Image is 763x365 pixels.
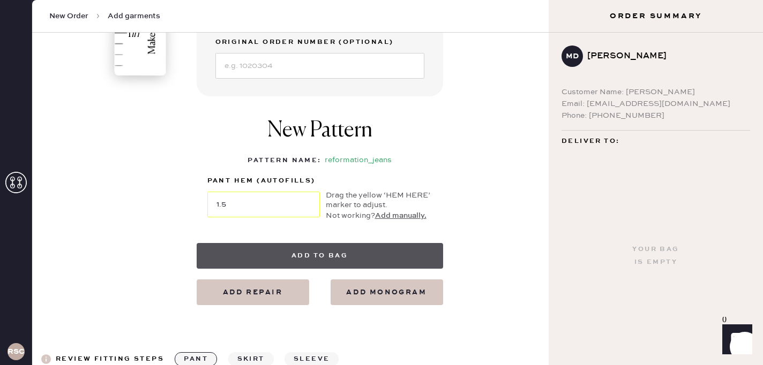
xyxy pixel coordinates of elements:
div: Not working? [326,210,432,222]
button: Add repair [197,279,309,305]
button: add monogram [331,279,443,305]
label: pant hem (autofills) [207,174,320,187]
div: Customer Name: [PERSON_NAME] [562,86,750,98]
div: [PERSON_NAME] [587,50,742,63]
div: Your bag is empty [632,243,679,269]
div: Drag the yellow ‘HEM HERE’ marker to adjust. [326,191,432,210]
input: e.g. 1020304 [215,53,424,79]
span: Add garments [108,11,160,21]
button: Add manually. [375,210,427,222]
span: Deliver to: [562,135,619,148]
h3: RSCPA [8,348,25,355]
div: Phone: [PHONE_NUMBER] [562,110,750,121]
h3: MD [566,52,579,60]
h3: Order Summary [549,11,763,21]
label: Original Order Number (Optional) [215,36,424,49]
button: Add to bag [197,243,443,269]
input: Move the yellow marker! [207,192,320,217]
h1: New Pattern [267,118,372,154]
span: New Order [49,11,88,21]
iframe: Front Chat [712,317,758,363]
div: reformation_jeans [325,154,392,167]
div: Pattern Name : [248,154,321,167]
div: Email: [EMAIL_ADDRESS][DOMAIN_NAME] [562,98,750,110]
